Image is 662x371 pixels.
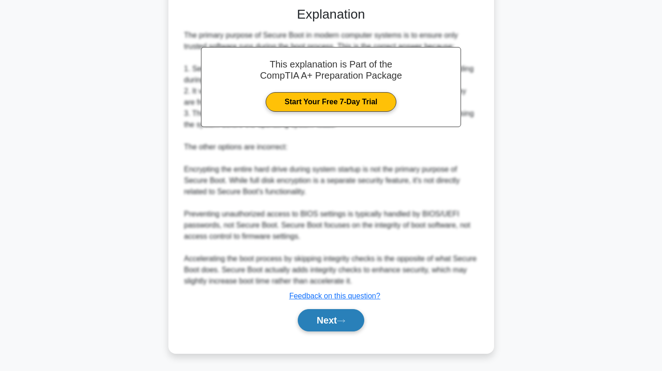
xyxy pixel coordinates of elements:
[289,292,381,300] a: Feedback on this question?
[184,30,478,287] div: The primary purpose of Secure Boot in modern computer systems is to ensure only trusted software ...
[266,92,396,112] a: Start Your Free 7-Day Trial
[298,309,364,331] button: Next
[186,7,476,22] h3: Explanation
